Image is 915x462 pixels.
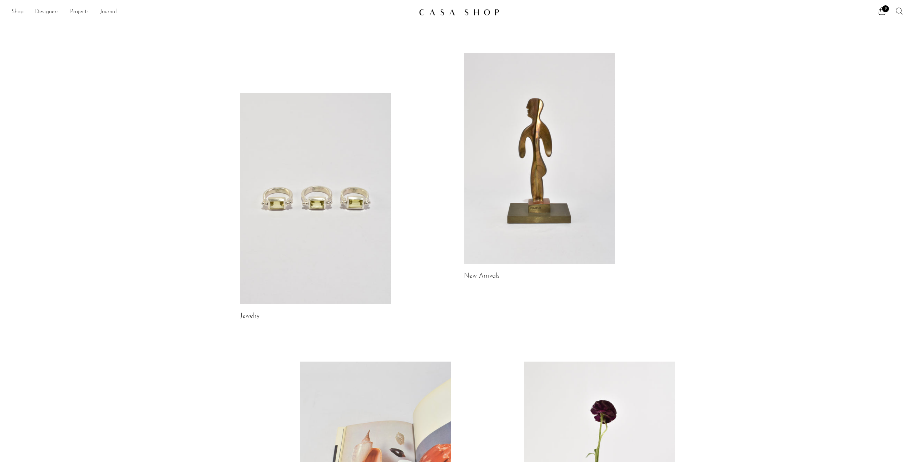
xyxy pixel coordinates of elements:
[100,8,117,17] a: Journal
[882,5,889,12] span: 9
[35,8,59,17] a: Designers
[11,6,413,18] ul: NEW HEADER MENU
[70,8,89,17] a: Projects
[11,8,24,17] a: Shop
[240,313,259,319] a: Jewelry
[11,6,413,18] nav: Desktop navigation
[464,273,500,279] a: New Arrivals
